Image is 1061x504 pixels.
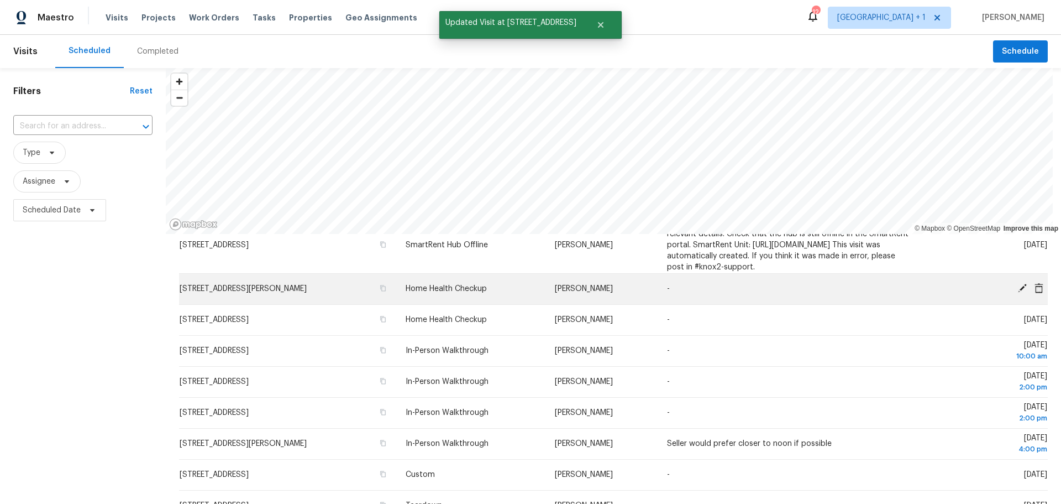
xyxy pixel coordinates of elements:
[406,440,489,448] span: In-Person Walkthrough
[378,314,388,324] button: Copy Address
[928,351,1047,362] div: 10:00 am
[928,341,1047,362] span: [DATE]
[1002,45,1039,59] span: Schedule
[555,316,613,324] span: [PERSON_NAME]
[406,378,489,386] span: In-Person Walkthrough
[289,12,332,23] span: Properties
[837,12,926,23] span: [GEOGRAPHIC_DATA] + 1
[667,471,670,479] span: -
[667,316,670,324] span: -
[406,241,488,249] span: SmartRent Hub Offline
[582,14,619,36] button: Close
[378,345,388,355] button: Copy Address
[166,68,1053,234] canvas: Map
[138,119,154,134] button: Open
[169,218,218,231] a: Mapbox homepage
[13,39,38,64] span: Visits
[1014,283,1031,293] span: Edit
[667,440,832,448] span: Seller would prefer closer to noon if possible
[915,225,945,232] a: Mapbox
[180,378,249,386] span: [STREET_ADDRESS]
[667,219,908,271] span: Hub offline for over 24 hours. Please investigate and report any relevant details. Check that the...
[171,74,187,90] button: Zoom in
[928,413,1047,424] div: 2:00 pm
[928,382,1047,393] div: 2:00 pm
[13,86,130,97] h1: Filters
[189,12,239,23] span: Work Orders
[406,471,435,479] span: Custom
[406,409,489,417] span: In-Person Walkthrough
[378,240,388,250] button: Copy Address
[1004,225,1058,232] a: Improve this map
[928,434,1047,455] span: [DATE]
[378,407,388,417] button: Copy Address
[378,376,388,386] button: Copy Address
[106,12,128,23] span: Visits
[13,118,122,135] input: Search for an address...
[171,90,187,106] button: Zoom out
[345,12,417,23] span: Geo Assignments
[667,285,670,293] span: -
[130,86,153,97] div: Reset
[378,283,388,293] button: Copy Address
[667,347,670,355] span: -
[180,285,307,293] span: [STREET_ADDRESS][PERSON_NAME]
[69,45,111,56] div: Scheduled
[812,7,820,18] div: 12
[180,241,249,249] span: [STREET_ADDRESS]
[38,12,74,23] span: Maestro
[378,438,388,448] button: Copy Address
[555,285,613,293] span: [PERSON_NAME]
[993,40,1048,63] button: Schedule
[378,469,388,479] button: Copy Address
[406,347,489,355] span: In-Person Walkthrough
[1031,283,1047,293] span: Cancel
[555,347,613,355] span: [PERSON_NAME]
[667,378,670,386] span: -
[180,316,249,324] span: [STREET_ADDRESS]
[406,316,487,324] span: Home Health Checkup
[555,440,613,448] span: [PERSON_NAME]
[180,471,249,479] span: [STREET_ADDRESS]
[180,440,307,448] span: [STREET_ADDRESS][PERSON_NAME]
[667,409,670,417] span: -
[928,372,1047,393] span: [DATE]
[555,409,613,417] span: [PERSON_NAME]
[928,444,1047,455] div: 4:00 pm
[23,205,81,216] span: Scheduled Date
[555,378,613,386] span: [PERSON_NAME]
[1024,471,1047,479] span: [DATE]
[141,12,176,23] span: Projects
[555,471,613,479] span: [PERSON_NAME]
[253,14,276,22] span: Tasks
[978,12,1044,23] span: [PERSON_NAME]
[137,46,178,57] div: Completed
[1024,241,1047,249] span: [DATE]
[947,225,1000,232] a: OpenStreetMap
[928,403,1047,424] span: [DATE]
[439,11,582,34] span: Updated Visit at [STREET_ADDRESS]
[180,347,249,355] span: [STREET_ADDRESS]
[555,241,613,249] span: [PERSON_NAME]
[23,176,55,187] span: Assignee
[406,285,487,293] span: Home Health Checkup
[23,147,40,158] span: Type
[1024,316,1047,324] span: [DATE]
[180,409,249,417] span: [STREET_ADDRESS]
